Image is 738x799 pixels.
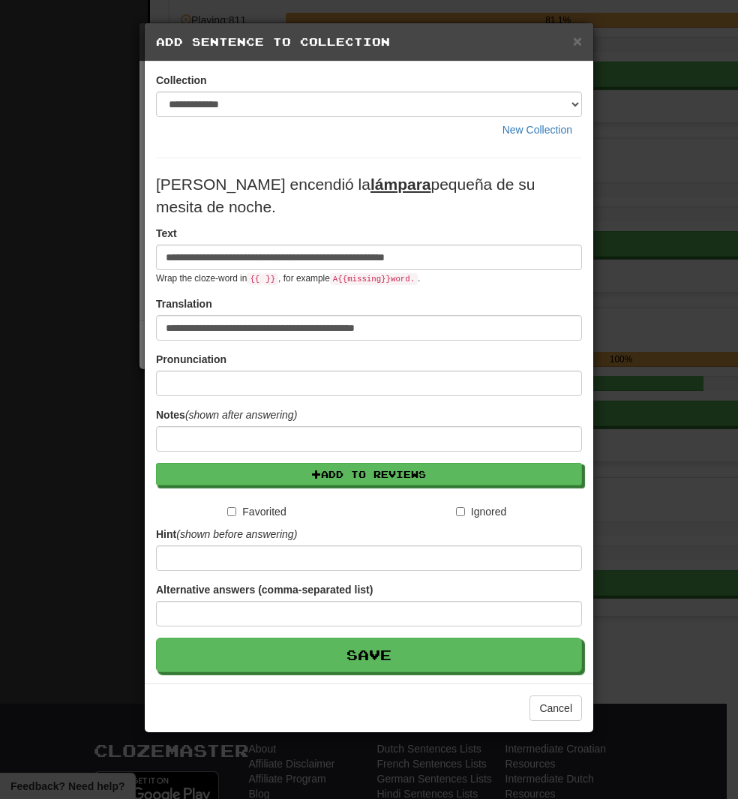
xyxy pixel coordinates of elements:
[156,226,177,241] label: Text
[370,176,431,193] u: lámpara
[156,463,582,485] button: Add to Reviews
[156,638,582,672] button: Save
[330,273,418,285] code: A {{ missing }} word.
[247,273,262,285] code: {{
[262,273,278,285] code: }}
[156,352,226,367] label: Pronunciation
[156,73,207,88] label: Collection
[176,528,297,540] em: (shown before answering)
[456,507,465,516] input: Ignored
[156,582,373,597] label: Alternative answers (comma-separated list)
[573,33,582,49] button: Close
[156,35,582,50] h5: Add Sentence to Collection
[156,173,582,218] p: [PERSON_NAME] encendió la pequeña de su mesita de noche.
[456,504,506,519] label: Ignored
[493,117,582,143] button: New Collection
[227,504,286,519] label: Favorited
[573,32,582,50] span: ×
[156,296,212,311] label: Translation
[185,409,297,421] em: (shown after answering)
[529,695,582,721] button: Cancel
[227,507,236,516] input: Favorited
[156,273,420,284] small: Wrap the cloze-word in , for example .
[156,527,297,542] label: Hint
[156,407,297,422] label: Notes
